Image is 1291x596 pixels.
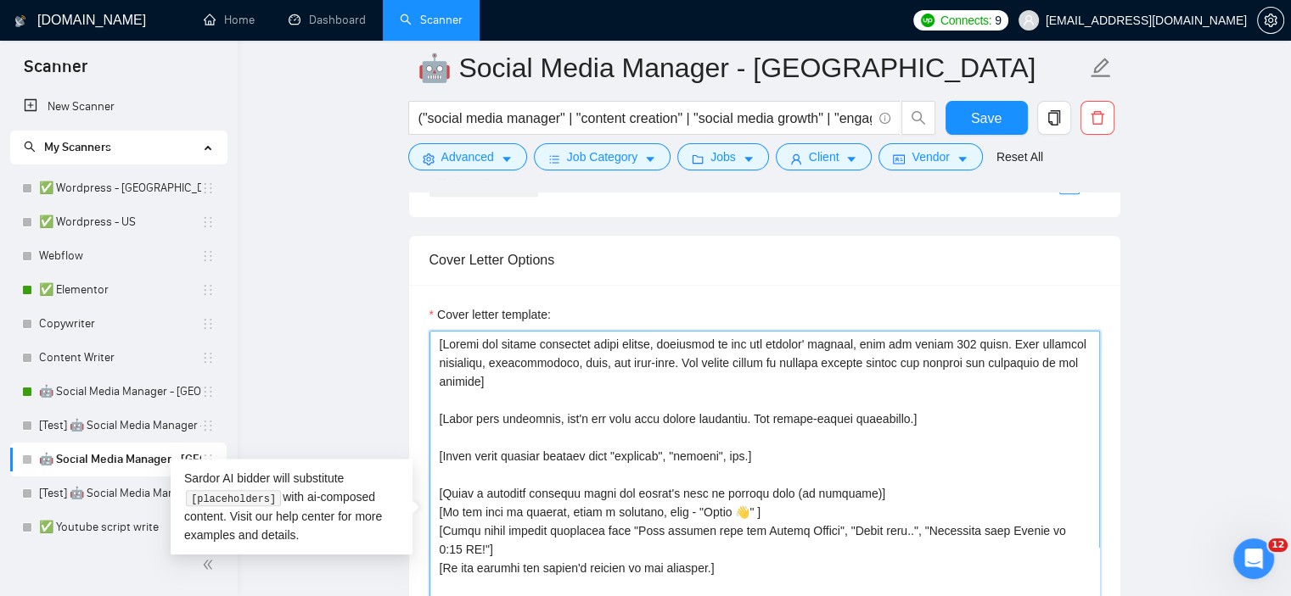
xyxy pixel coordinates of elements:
span: Jobs [710,148,736,166]
span: holder [201,385,215,398]
span: setting [1258,14,1283,27]
iframe: Intercom live chat [1233,538,1274,579]
label: Cover letter template: [429,305,551,324]
span: Connects: [940,11,991,30]
span: Job Category [567,148,637,166]
span: Save [971,108,1002,129]
span: My Scanners [44,140,111,154]
button: right [1080,174,1100,194]
a: ✅ Wordpress - US [39,205,201,239]
li: Previous Page [1039,174,1059,194]
a: dashboardDashboard [289,13,366,27]
li: ✅ Youtube script write [10,510,227,544]
li: Copywriter [10,307,227,341]
code: [placeholders] [186,489,280,506]
button: folderJobscaret-down [677,143,769,170]
span: search [24,141,36,153]
a: Webflow [39,239,201,273]
span: double-left [202,556,219,573]
input: Scanner name... [418,47,1086,89]
span: holder [201,453,215,466]
span: caret-down [501,153,513,165]
a: Reset All [996,148,1043,166]
span: caret-down [743,153,755,165]
span: Advanced [441,148,494,166]
div: Sardor AI bidder will substitute with ai-composed content. Visit our for more examples and details. [171,459,413,554]
button: settingAdvancedcaret-down [408,143,527,170]
li: ✅ Wordpress - US [10,205,227,239]
span: Vendor [912,148,949,166]
li: Webflow [10,239,227,273]
span: holder [201,351,215,365]
span: idcard [893,153,905,165]
span: holder [201,317,215,331]
a: [Test] 🤖 Social Media Manager - [GEOGRAPHIC_DATA] [39,409,201,443]
button: Save [946,101,1028,135]
span: caret-down [644,153,656,165]
span: holder [201,419,215,432]
span: folder [692,153,704,165]
li: ✅ Wordpress - Europe [10,171,227,205]
button: idcardVendorcaret-down [878,143,982,170]
span: holder [201,215,215,229]
a: 🤖 Social Media Manager - [GEOGRAPHIC_DATA] [39,443,201,476]
a: setting [1257,14,1284,27]
span: 12 [1268,538,1288,552]
span: copy [1038,110,1070,125]
span: edit [1090,57,1112,79]
button: delete [1081,101,1114,135]
a: Content Writer [39,341,201,375]
span: user [1023,14,1035,26]
img: logo [14,8,26,35]
span: 9 [995,11,1002,30]
span: bars [548,153,560,165]
span: search [902,110,935,125]
span: holder [201,283,215,297]
button: search [901,101,935,135]
button: userClientcaret-down [776,143,873,170]
input: Search Freelance Jobs... [418,108,872,129]
span: Client [809,148,839,166]
button: barsJob Categorycaret-down [534,143,671,170]
a: ✅ Elementor [39,273,201,307]
a: 🤖 Social Media Manager - [GEOGRAPHIC_DATA] [39,375,201,409]
a: Copywriter [39,307,201,341]
div: Cover Letter Options [429,236,1100,284]
li: Content Writer [10,341,227,375]
span: user [790,153,802,165]
span: holder [201,249,215,263]
button: copy [1037,101,1071,135]
li: Next Page [1080,174,1100,194]
a: ✅ Youtube script write [39,510,201,544]
span: info-circle [879,113,890,124]
span: caret-down [845,153,857,165]
li: 🤖 Social Media Manager - America [10,443,227,476]
a: ✅ Wordpress - [GEOGRAPHIC_DATA] [39,171,201,205]
img: upwork-logo.png [921,14,935,27]
button: left [1039,174,1059,194]
li: 🤖 Social Media Manager - Europe [10,375,227,409]
li: [Test] 🤖 Social Media Manager - America [10,476,227,510]
span: setting [423,153,435,165]
button: setting [1257,7,1284,34]
span: My Scanners [24,140,111,154]
a: searchScanner [400,13,463,27]
a: [Test] 🤖 Social Media Manager - [GEOGRAPHIC_DATA] [39,476,201,510]
a: homeHome [204,13,255,27]
li: [Test] 🤖 Social Media Manager - Europe [10,409,227,443]
a: help center [276,510,334,523]
span: delete [1081,110,1114,125]
span: Scanner [10,54,101,90]
span: caret-down [957,153,968,165]
a: New Scanner [24,90,213,124]
li: ✅ Elementor [10,273,227,307]
span: holder [201,181,215,195]
li: New Scanner [10,90,227,124]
